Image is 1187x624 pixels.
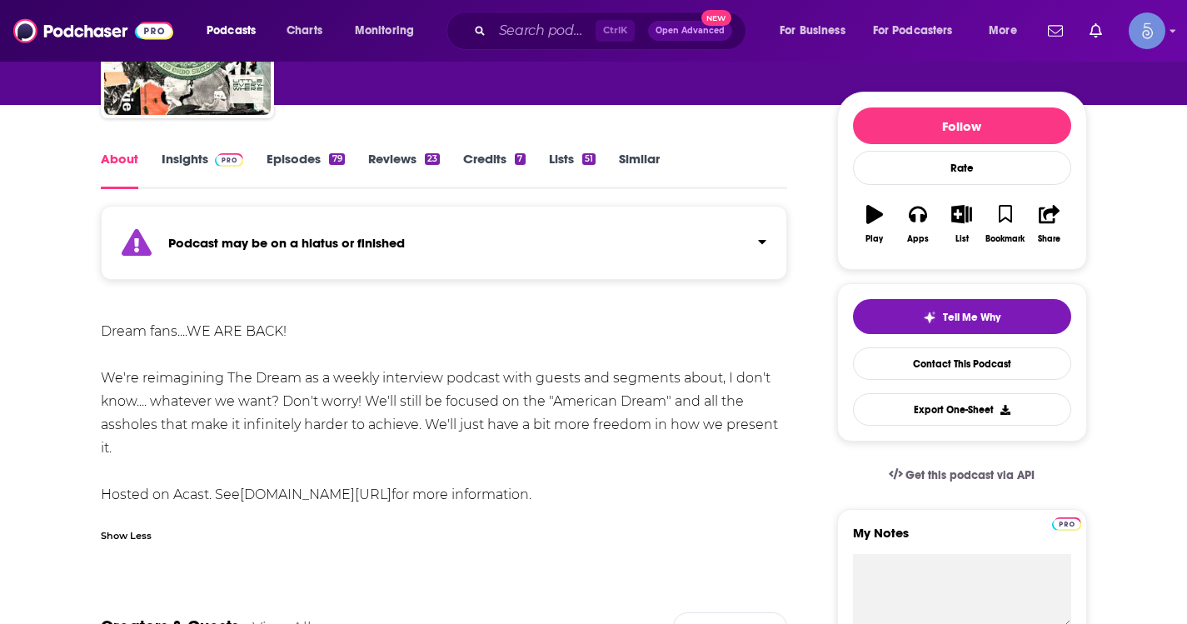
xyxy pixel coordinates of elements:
[862,17,977,44] button: open menu
[853,393,1071,426] button: Export One-Sheet
[267,151,344,189] a: Episodes79
[780,19,845,42] span: For Business
[619,151,660,189] a: Similar
[1129,12,1165,49] span: Logged in as Spiral5-G1
[101,320,788,507] div: Dream fans....WE ARE BACK! We're reimagining The Dream as a weekly interview podcast with guests ...
[853,347,1071,380] a: Contact This Podcast
[368,151,440,189] a: Reviews23
[425,153,440,165] div: 23
[195,17,277,44] button: open menu
[768,17,866,44] button: open menu
[1027,194,1070,254] button: Share
[955,234,969,244] div: List
[168,235,405,251] strong: Podcast may be on a hiatus or finished
[287,19,322,42] span: Charts
[896,194,940,254] button: Apps
[1041,17,1070,45] a: Show notifications dropdown
[515,153,525,165] div: 7
[276,17,332,44] a: Charts
[240,487,392,502] a: [DOMAIN_NAME][URL]
[984,194,1027,254] button: Bookmark
[985,234,1025,244] div: Bookmark
[907,234,929,244] div: Apps
[853,299,1071,334] button: tell me why sparkleTell Me Why
[940,194,983,254] button: List
[329,153,344,165] div: 79
[853,151,1071,185] div: Rate
[1129,12,1165,49] img: User Profile
[977,17,1038,44] button: open menu
[989,19,1017,42] span: More
[853,525,1071,554] label: My Notes
[1038,234,1060,244] div: Share
[355,19,414,42] span: Monitoring
[215,153,244,167] img: Podchaser Pro
[853,107,1071,144] button: Follow
[549,151,596,189] a: Lists51
[1129,12,1165,49] button: Show profile menu
[101,151,138,189] a: About
[656,27,725,35] span: Open Advanced
[648,21,732,41] button: Open AdvancedNew
[463,151,525,189] a: Credits7
[1052,515,1081,531] a: Pro website
[207,19,256,42] span: Podcasts
[873,19,953,42] span: For Podcasters
[162,151,244,189] a: InsightsPodchaser Pro
[13,15,173,47] img: Podchaser - Follow, Share and Rate Podcasts
[875,455,1049,496] a: Get this podcast via API
[905,468,1035,482] span: Get this podcast via API
[492,17,596,44] input: Search podcasts, credits, & more...
[943,311,1000,324] span: Tell Me Why
[101,216,788,280] section: Click to expand status details
[462,12,762,50] div: Search podcasts, credits, & more...
[596,20,635,42] span: Ctrl K
[865,234,883,244] div: Play
[1083,17,1109,45] a: Show notifications dropdown
[923,311,936,324] img: tell me why sparkle
[1052,517,1081,531] img: Podchaser Pro
[582,153,596,165] div: 51
[343,17,436,44] button: open menu
[701,10,731,26] span: New
[853,194,896,254] button: Play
